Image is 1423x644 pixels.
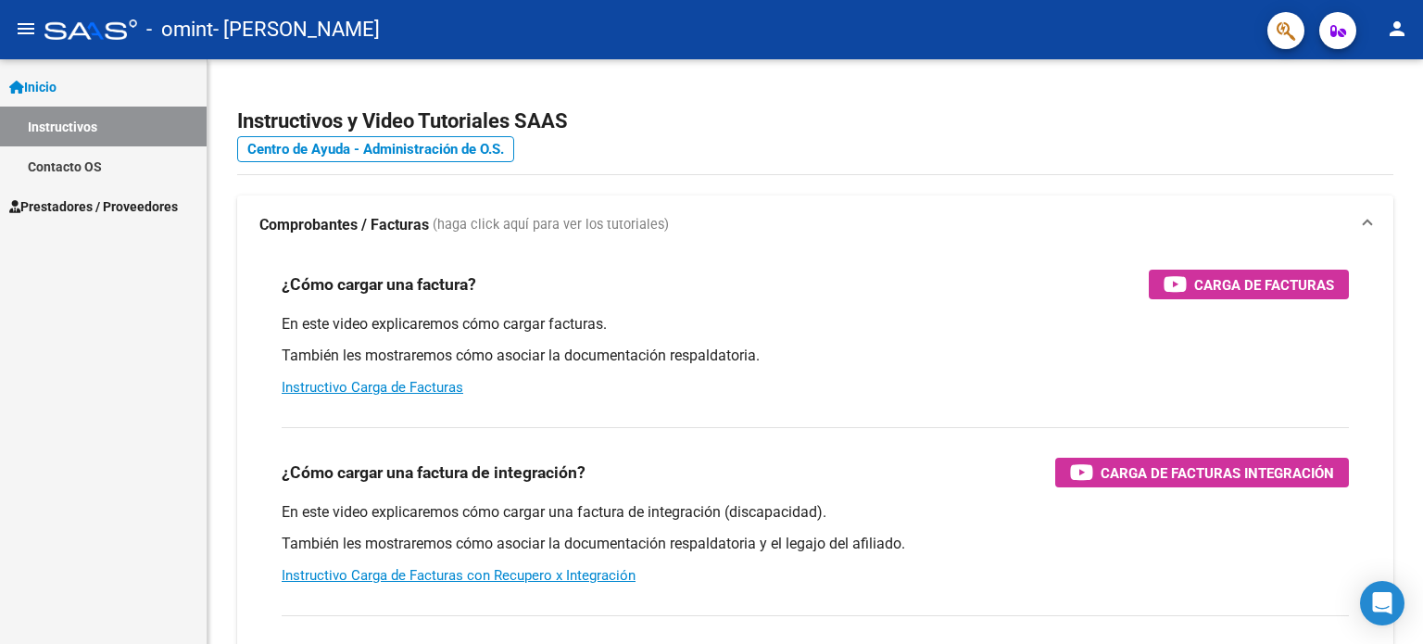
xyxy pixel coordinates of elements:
a: Instructivo Carga de Facturas con Recupero x Integración [282,567,636,584]
span: Prestadores / Proveedores [9,196,178,217]
p: En este video explicaremos cómo cargar facturas. [282,314,1349,335]
mat-icon: menu [15,18,37,40]
span: Inicio [9,77,57,97]
div: Open Intercom Messenger [1360,581,1404,625]
button: Carga de Facturas [1149,270,1349,299]
strong: Comprobantes / Facturas [259,215,429,235]
mat-expansion-panel-header: Comprobantes / Facturas (haga click aquí para ver los tutoriales) [237,196,1393,255]
p: En este video explicaremos cómo cargar una factura de integración (discapacidad). [282,502,1349,523]
a: Centro de Ayuda - Administración de O.S. [237,136,514,162]
h2: Instructivos y Video Tutoriales SAAS [237,104,1393,139]
span: - omint [146,9,213,50]
p: También les mostraremos cómo asociar la documentación respaldatoria. [282,346,1349,366]
span: Carga de Facturas Integración [1101,461,1334,485]
span: (haga click aquí para ver los tutoriales) [433,215,669,235]
p: También les mostraremos cómo asociar la documentación respaldatoria y el legajo del afiliado. [282,534,1349,554]
mat-icon: person [1386,18,1408,40]
h3: ¿Cómo cargar una factura? [282,271,476,297]
span: Carga de Facturas [1194,273,1334,297]
button: Carga de Facturas Integración [1055,458,1349,487]
a: Instructivo Carga de Facturas [282,379,463,396]
h3: ¿Cómo cargar una factura de integración? [282,460,586,486]
span: - [PERSON_NAME] [213,9,380,50]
